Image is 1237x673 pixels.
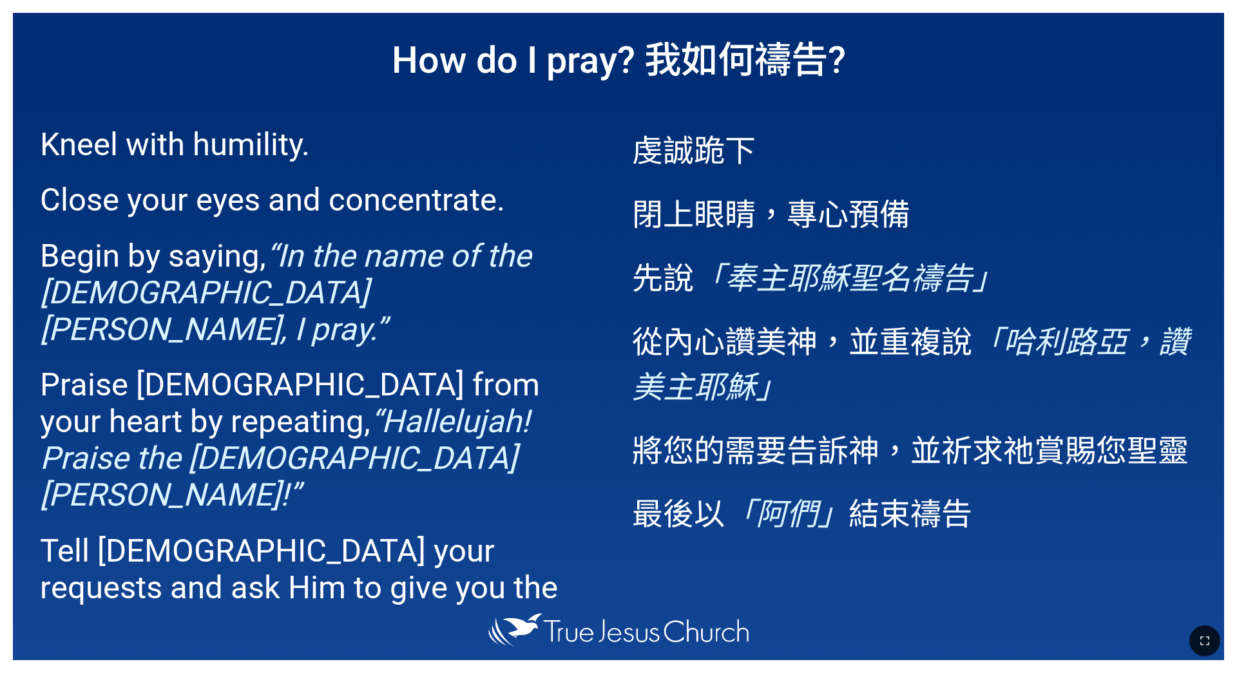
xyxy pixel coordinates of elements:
[632,426,1197,471] p: 將您的需要告訴神，並祈求祂賞賜您聖靈
[40,182,605,218] p: Close your eyes and concentrate.
[632,489,1197,534] p: 最後以 結束禱告
[13,13,1224,100] h1: How do I pray? 我如何禱告?
[725,496,849,533] em: 「阿們」
[632,324,1189,406] em: 「哈利路亞，讚美主耶穌」
[40,366,605,513] p: Praise [DEMOGRAPHIC_DATA] from your heart by repeating,
[632,317,1197,407] p: 從內心讚美神，並重複說
[40,403,530,513] em: “Hallelujah! Praise the [DEMOGRAPHIC_DATA][PERSON_NAME]!”
[632,126,1197,171] p: 虔誠跪下
[40,238,531,348] em: “In the name of the [DEMOGRAPHIC_DATA][PERSON_NAME], I pray.”
[694,260,1003,297] em: 「奉主耶穌聖名禱告」
[632,253,1197,298] p: 先說
[632,189,1197,234] p: 閉上眼睛，專心預備
[40,533,605,643] p: Tell [DEMOGRAPHIC_DATA] your requests and ask Him to give you the Holy Spirit.
[40,126,605,163] p: Kneel with humility.
[40,238,605,348] p: Begin by saying,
